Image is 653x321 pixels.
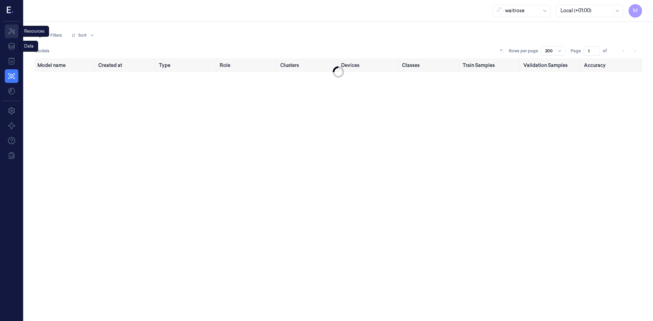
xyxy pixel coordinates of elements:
p: Rows per page [509,48,538,54]
span: of [603,48,614,54]
div: Resources [20,26,49,37]
span: Page [571,48,581,54]
button: M [629,4,642,18]
th: Validation Samples [521,58,582,72]
th: Created at [96,58,156,72]
th: Classes [399,58,460,72]
nav: pagination [619,46,639,56]
th: Model name [35,58,96,72]
span: Models [35,48,49,54]
th: Type [156,58,217,72]
th: Accuracy [581,58,642,72]
button: All Filters [35,30,65,41]
th: Train Samples [460,58,521,72]
th: Role [217,58,278,72]
div: Data [20,41,38,52]
th: Clusters [278,58,338,72]
th: Devices [338,58,399,72]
